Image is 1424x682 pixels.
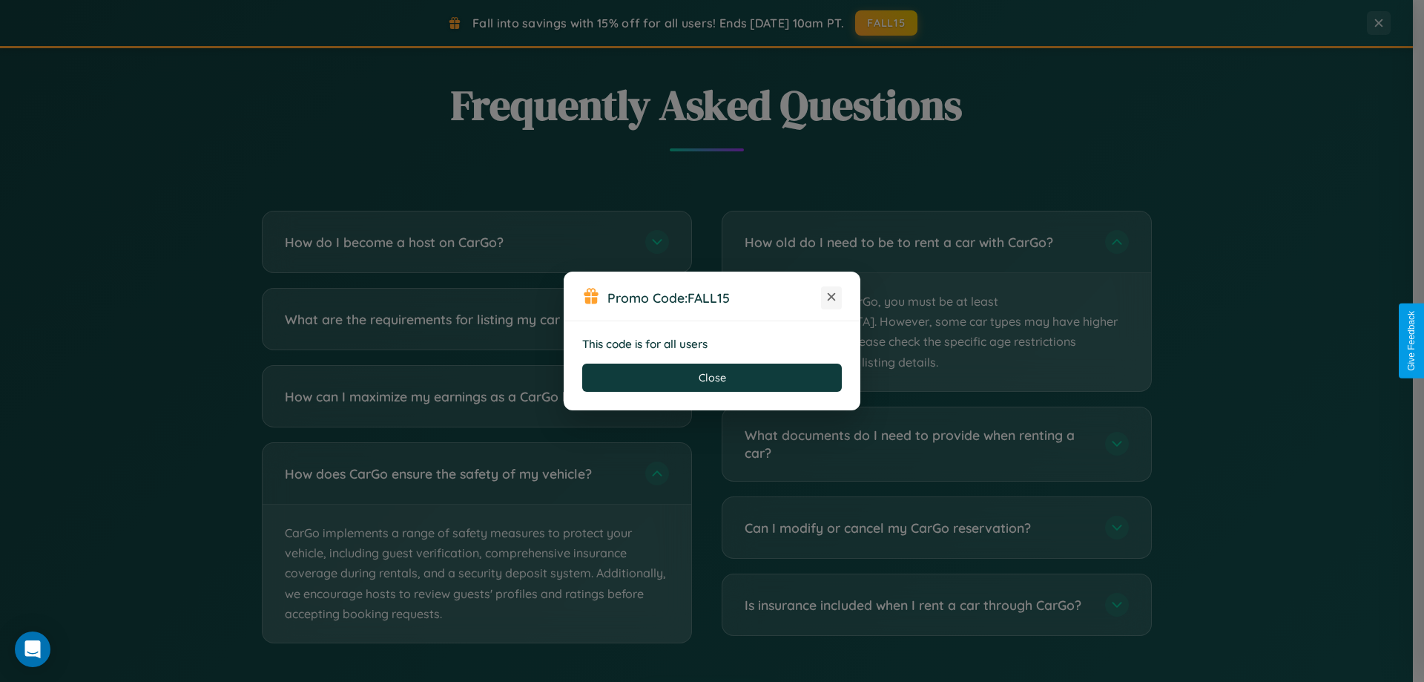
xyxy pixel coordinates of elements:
div: Open Intercom Messenger [15,632,50,667]
button: Close [582,364,842,392]
div: Give Feedback [1406,311,1417,371]
h3: Promo Code: [607,289,821,306]
b: FALL15 [688,289,730,306]
strong: This code is for all users [582,337,708,351]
